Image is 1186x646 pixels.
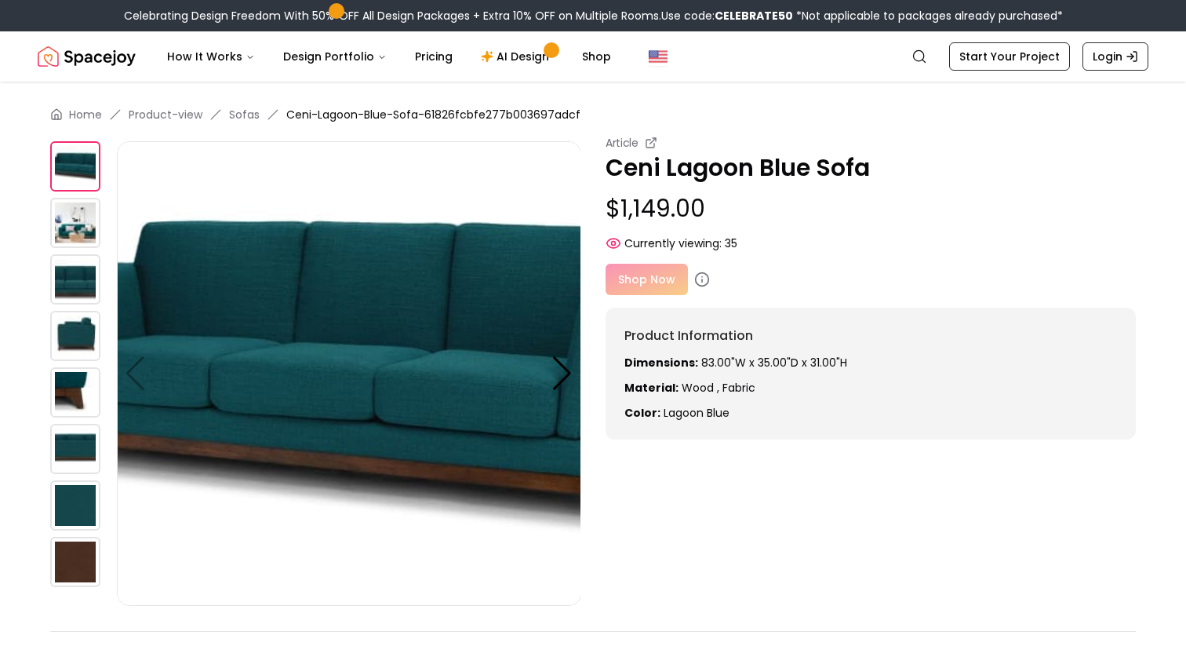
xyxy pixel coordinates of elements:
[50,537,100,587] img: https://storage.googleapis.com/spacejoy-main/assets/61826fcbfe277b003697adcf/product_2_pe8k1p0n2998
[606,195,1136,223] p: $1,149.00
[129,107,202,122] a: Product-view
[624,355,698,370] strong: Dimensions:
[50,254,100,305] img: https://storage.googleapis.com/spacejoy-main/assets/61826fcbfe277b003697adcf/product_2_0g2akpd8m3bn
[606,154,1136,182] p: Ceni Lagoon Blue Sofa
[649,47,668,66] img: United States
[402,41,465,72] a: Pricing
[50,424,100,474] img: https://storage.googleapis.com/spacejoy-main/assets/61826fcbfe277b003697adcf/product_0_kmhpldo0j73f
[715,8,793,24] b: CELEBRATE50
[661,8,793,24] span: Use code:
[50,141,100,192] img: https://storage.googleapis.com/spacejoy-main/assets/61826fcbfe277b003697adcf/product_0_1ofmid3m6mje
[69,107,102,122] a: Home
[117,141,581,606] img: https://storage.googleapis.com/spacejoy-main/assets/61826fcbfe277b003697adcf/product_0_1ofmid3m6mje
[50,480,100,531] img: https://storage.googleapis.com/spacejoy-main/assets/61826fcbfe277b003697adcf/product_1_i19hlge0j45
[229,107,260,122] a: Sofas
[38,31,1148,82] nav: Global
[124,8,1063,24] div: Celebrating Design Freedom With 50% OFF All Design Packages + Extra 10% OFF on Multiple Rooms.
[624,380,678,396] strong: Material:
[1082,42,1148,71] a: Login
[50,311,100,361] img: https://storage.googleapis.com/spacejoy-main/assets/61826fcbfe277b003697adcf/product_3_glilb0g1647
[949,42,1070,71] a: Start Your Project
[38,41,136,72] a: Spacejoy
[664,405,729,421] span: lagoon blue
[725,235,737,251] span: 35
[50,198,100,248] img: https://storage.googleapis.com/spacejoy-main/assets/61826fcbfe277b003697adcf/product_1_kgmknob6ejb
[624,327,1117,345] h6: Product Information
[793,8,1063,24] span: *Not applicable to packages already purchased*
[682,380,755,396] span: Wood , Fabric
[50,367,100,418] img: https://storage.googleapis.com/spacejoy-main/assets/61826fcbfe277b003697adcf/product_6_l7il6fhn6cb
[271,41,399,72] button: Design Portfolio
[468,41,566,72] a: AI Design
[155,41,267,72] button: How It Works
[624,355,1117,370] p: 83.00"W x 35.00"D x 31.00"H
[624,235,722,251] span: Currently viewing:
[569,41,624,72] a: Shop
[50,107,1136,122] nav: breadcrumb
[606,135,638,151] small: Article
[155,41,624,72] nav: Main
[286,107,580,122] span: Ceni-Lagoon-Blue-Sofa-61826fcbfe277b003697adcf
[624,405,660,421] strong: Color:
[38,41,136,72] img: Spacejoy Logo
